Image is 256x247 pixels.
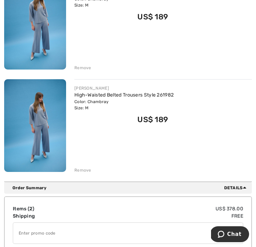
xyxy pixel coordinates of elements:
[29,206,33,212] span: 2
[13,205,94,212] td: Items ( )
[94,205,244,212] td: US$ 378.00
[12,185,249,191] div: Order Summary
[13,212,94,220] td: Shipping
[74,167,91,173] div: Remove
[94,212,244,220] td: Free
[74,99,174,111] div: Color: Chambray Size: M
[211,226,249,244] iframe: Opens a widget where you can chat to one of our agents
[13,223,224,244] input: Promo code
[137,12,168,21] span: US$ 189
[74,65,91,71] div: Remove
[74,92,174,98] a: High-Waisted Belted Trousers Style 261982
[74,85,174,91] div: [PERSON_NAME]
[224,185,249,191] span: Details
[4,79,66,172] img: High-Waisted Belted Trousers Style 261982
[137,115,168,124] span: US$ 189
